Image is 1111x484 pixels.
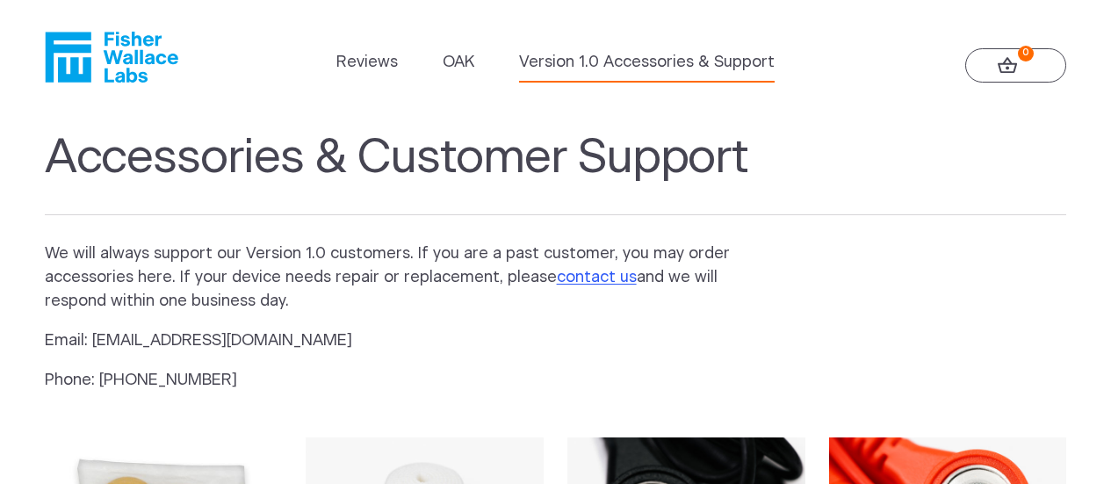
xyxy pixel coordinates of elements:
p: Email: [EMAIL_ADDRESS][DOMAIN_NAME] [45,329,761,353]
strong: 0 [1018,46,1034,61]
a: 0 [965,48,1066,83]
a: Fisher Wallace [45,32,178,83]
h1: Accessories & Customer Support [45,130,1067,215]
p: Phone: [PHONE_NUMBER] [45,369,761,393]
a: Version 1.0 Accessories & Support [519,51,775,75]
a: Reviews [336,51,398,75]
a: contact us [557,270,637,285]
p: We will always support our Version 1.0 customers. If you are a past customer, you may order acces... [45,242,761,314]
a: OAK [443,51,474,75]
